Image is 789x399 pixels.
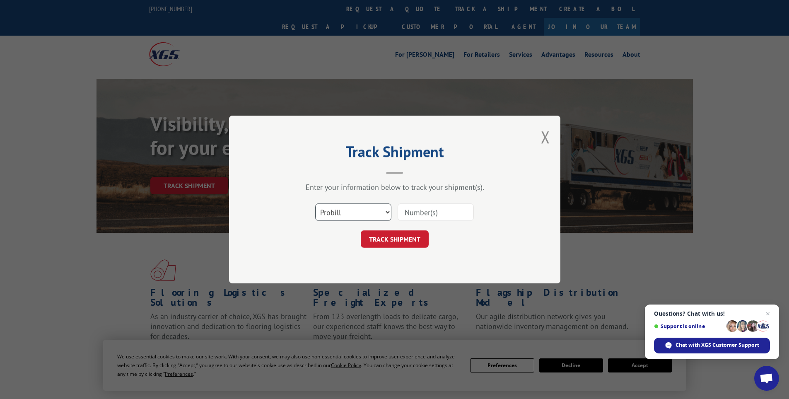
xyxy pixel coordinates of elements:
[654,323,724,329] span: Support is online
[398,203,474,221] input: Number(s)
[541,126,550,148] button: Close modal
[654,338,770,353] div: Chat with XGS Customer Support
[754,366,779,391] div: Open chat
[270,182,519,192] div: Enter your information below to track your shipment(s).
[763,309,773,319] span: Close chat
[270,146,519,162] h2: Track Shipment
[676,341,759,349] span: Chat with XGS Customer Support
[361,230,429,248] button: TRACK SHIPMENT
[654,310,770,317] span: Questions? Chat with us!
